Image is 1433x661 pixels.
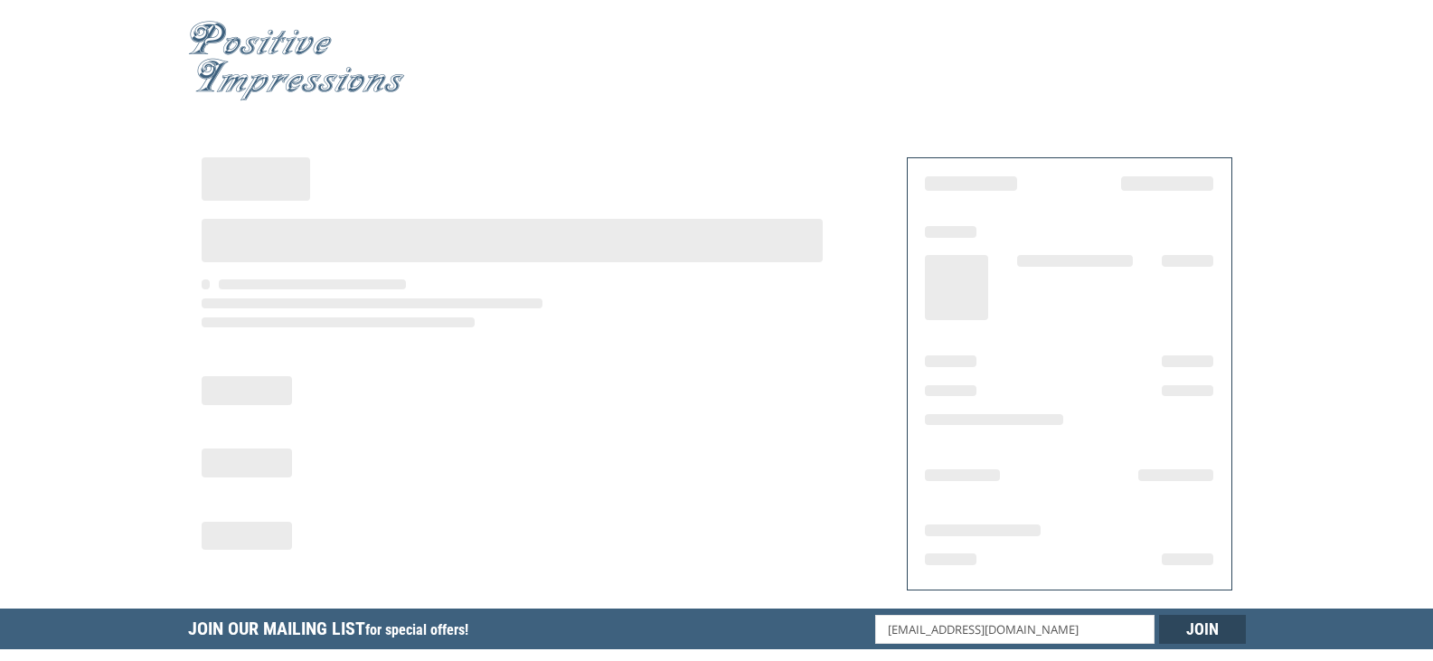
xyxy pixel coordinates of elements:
input: Email [875,615,1155,644]
img: Positive Impressions [188,21,405,101]
h5: Join Our Mailing List [188,609,477,655]
input: Join [1159,615,1246,644]
span: for special offers! [365,621,468,638]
